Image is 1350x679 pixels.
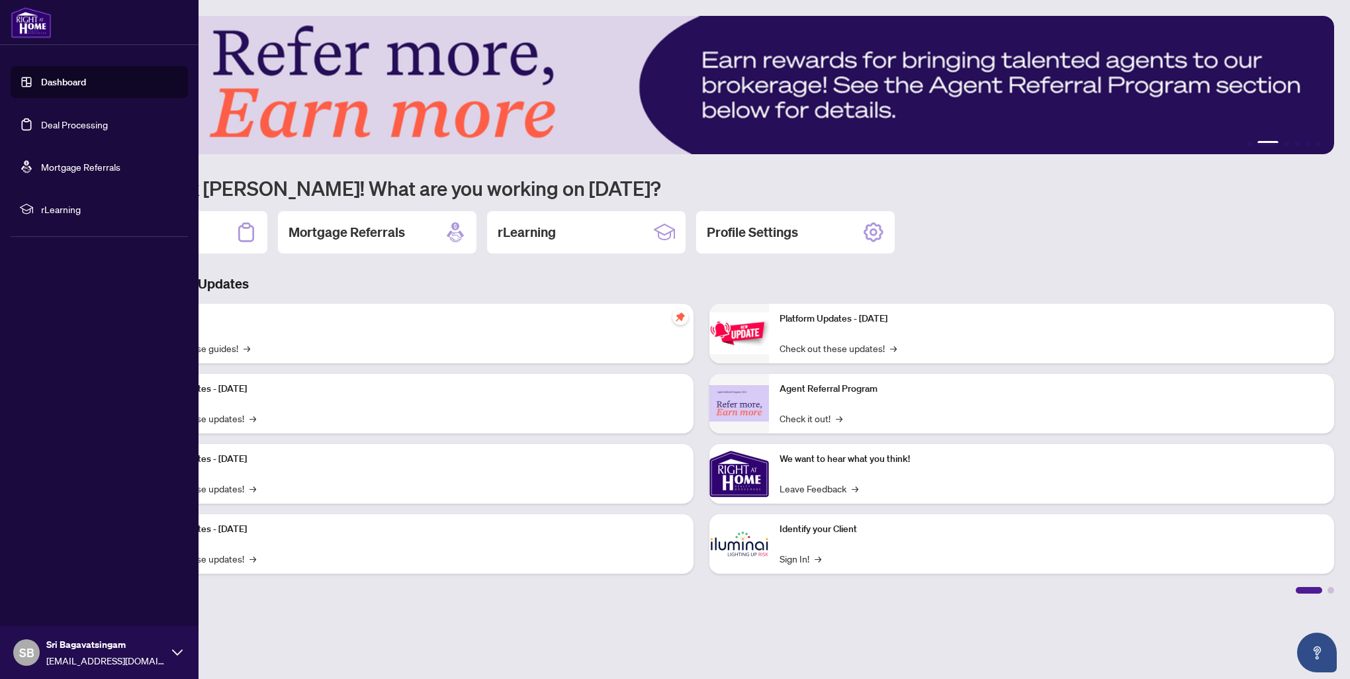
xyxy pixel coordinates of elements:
p: Agent Referral Program [780,382,1324,396]
span: → [815,551,821,566]
img: We want to hear what you think! [709,444,769,504]
span: → [852,481,858,496]
a: Mortgage Referrals [41,161,120,173]
a: Check it out!→ [780,411,842,426]
span: SB [19,643,34,662]
button: Open asap [1297,633,1337,672]
img: Identify your Client [709,514,769,574]
span: → [249,481,256,496]
p: Identify your Client [780,522,1324,537]
button: 6 [1316,141,1321,146]
img: Slide 1 [69,16,1334,154]
span: → [249,551,256,566]
img: Platform Updates - June 23, 2025 [709,312,769,354]
button: 4 [1294,141,1300,146]
button: 3 [1284,141,1289,146]
button: 5 [1305,141,1310,146]
span: → [836,411,842,426]
span: rLearning [41,202,179,216]
p: Platform Updates - [DATE] [139,452,683,467]
a: Deal Processing [41,118,108,130]
span: pushpin [672,309,688,325]
span: Sri Bagavatsingam [46,637,165,652]
a: Dashboard [41,76,86,88]
p: We want to hear what you think! [780,452,1324,467]
h2: rLearning [498,223,556,242]
h1: Welcome back [PERSON_NAME]! What are you working on [DATE]? [69,175,1334,201]
p: Platform Updates - [DATE] [780,312,1324,326]
span: → [249,411,256,426]
p: Platform Updates - [DATE] [139,382,683,396]
button: 2 [1257,141,1279,146]
a: Leave Feedback→ [780,481,858,496]
a: Sign In!→ [780,551,821,566]
span: → [244,341,250,355]
span: [EMAIL_ADDRESS][DOMAIN_NAME] [46,653,165,668]
h2: Profile Settings [707,223,798,242]
h2: Mortgage Referrals [289,223,405,242]
p: Self-Help [139,312,683,326]
img: logo [11,7,52,38]
h3: Brokerage & Industry Updates [69,275,1334,293]
button: 1 [1247,141,1252,146]
a: Check out these updates!→ [780,341,897,355]
img: Agent Referral Program [709,385,769,422]
p: Platform Updates - [DATE] [139,522,683,537]
span: → [890,341,897,355]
